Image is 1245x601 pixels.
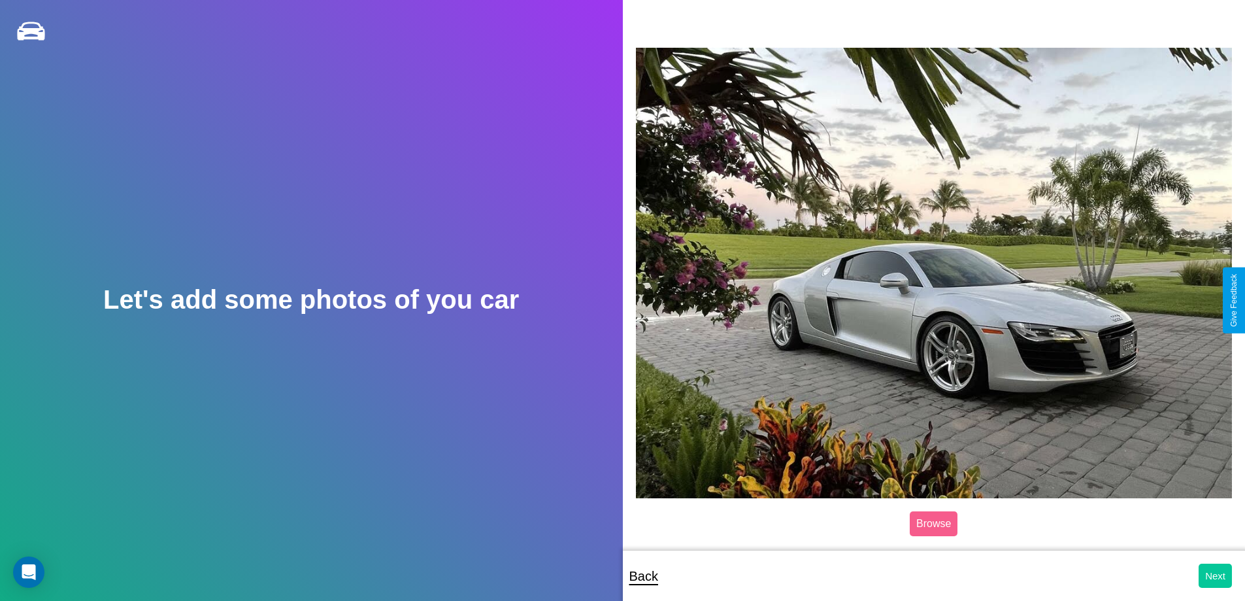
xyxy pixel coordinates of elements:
[1229,274,1238,327] div: Give Feedback
[910,511,957,536] label: Browse
[1199,564,1232,588] button: Next
[629,564,658,588] p: Back
[13,557,44,588] div: Open Intercom Messenger
[103,285,519,315] h2: Let's add some photos of you car
[636,48,1233,498] img: posted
